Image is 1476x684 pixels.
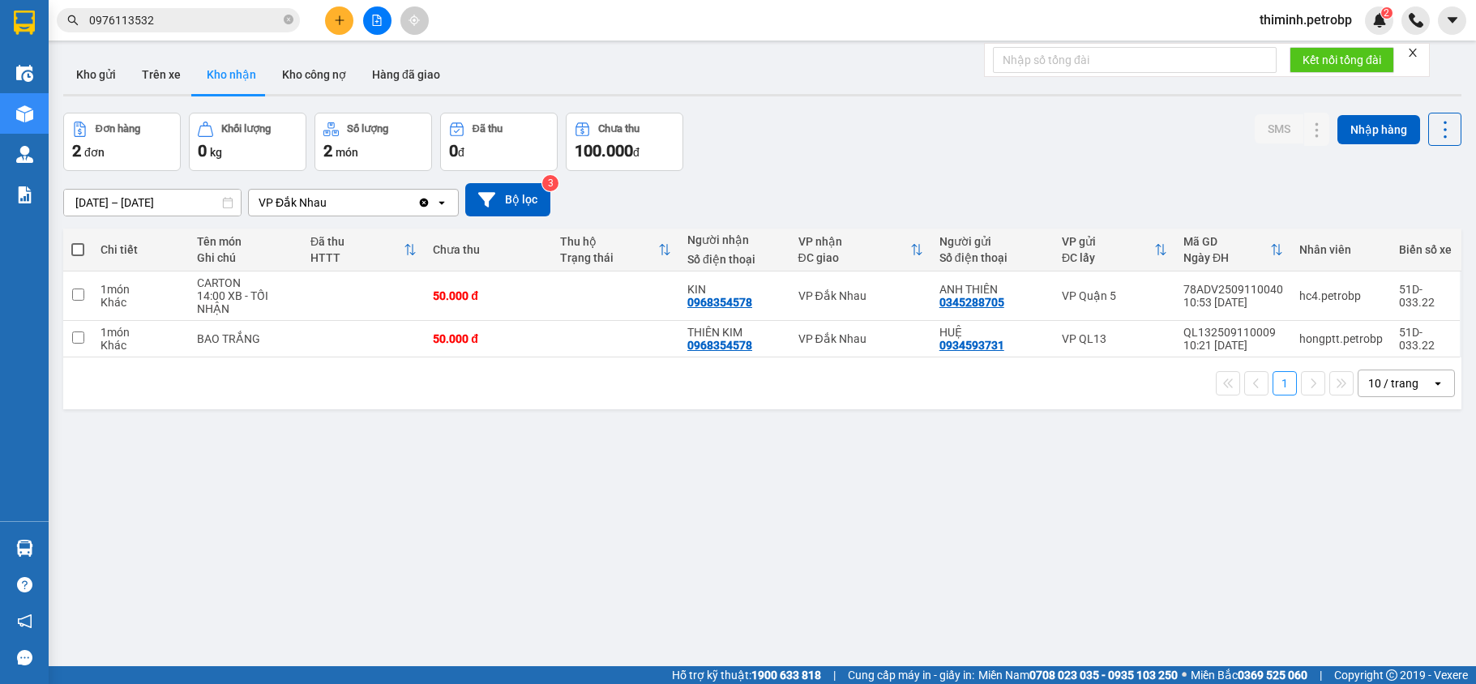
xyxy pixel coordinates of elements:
svg: open [435,196,448,209]
button: Trên xe [129,55,194,94]
div: VP nhận [798,235,910,248]
strong: 0708 023 035 - 0935 103 250 [1029,669,1178,682]
span: 2 [1384,7,1389,19]
img: warehouse-icon [16,65,33,82]
div: HUỆ [939,326,1046,339]
span: search [67,15,79,26]
span: Kết nối tổng đài [1303,51,1381,69]
input: Tìm tên, số ĐT hoặc mã đơn [89,11,280,29]
div: Số điện thoại [939,251,1046,264]
div: Nhân viên [1299,243,1383,256]
div: Thu hộ [560,235,658,248]
div: 14:00 XB - TỐI NHẬN [197,289,294,315]
span: Cung cấp máy in - giấy in: [848,666,974,684]
th: Toggle SortBy [1054,229,1175,271]
div: Khác [101,339,181,352]
div: 0968354578 [687,296,752,309]
strong: 1900 633 818 [751,669,821,682]
span: aim [409,15,420,26]
button: Kho công nợ [269,55,359,94]
div: 78ADV2509110040 [1183,283,1283,296]
div: Đơn hàng [96,123,140,135]
div: Người gửi [939,235,1046,248]
div: 50.000 đ [433,289,544,302]
div: 10:21 [DATE] [1183,339,1283,352]
svg: open [1431,377,1444,390]
img: warehouse-icon [16,146,33,163]
div: THIÊN KIM [687,326,782,339]
button: aim [400,6,429,35]
img: logo-vxr [14,11,35,35]
span: kg [210,146,222,159]
th: Toggle SortBy [790,229,931,271]
span: 2 [72,141,81,160]
img: warehouse-icon [16,105,33,122]
div: 51D-033.22 [1399,326,1452,352]
sup: 2 [1381,7,1393,19]
div: hongptt.petrobp [1299,332,1383,345]
span: 100.000 [575,141,633,160]
button: Đã thu0đ [440,113,558,171]
div: HTTT [310,251,404,264]
button: Nhập hàng [1337,115,1420,144]
span: copyright [1386,669,1397,681]
div: 10 / trang [1368,375,1418,391]
div: CARTON [197,276,294,289]
button: Hàng đã giao [359,55,453,94]
span: đ [458,146,464,159]
span: Hỗ trợ kỹ thuật: [672,666,821,684]
button: Kết nối tổng đài [1290,47,1394,73]
span: 0 [198,141,207,160]
div: Đã thu [473,123,503,135]
div: 51D-033.22 [1399,283,1452,309]
div: 50.000 đ [433,332,544,345]
div: 0968354578 [687,339,752,352]
div: VP Đắk Nhau [798,332,923,345]
span: món [336,146,358,159]
input: Nhập số tổng đài [993,47,1277,73]
span: đơn [84,146,105,159]
div: Chưa thu [433,243,544,256]
span: ⚪️ [1182,672,1187,678]
button: Bộ lọc [465,183,550,216]
span: Miền Bắc [1191,666,1307,684]
button: Số lượng2món [314,113,432,171]
span: close-circle [284,15,293,24]
div: VP Quận 5 [1062,289,1167,302]
div: Mã GD [1183,235,1270,248]
div: QL132509110009 [1183,326,1283,339]
img: solution-icon [16,186,33,203]
span: file-add [371,15,383,26]
button: Kho nhận [194,55,269,94]
div: Chưa thu [598,123,640,135]
div: VP gửi [1062,235,1154,248]
button: Khối lượng0kg [189,113,306,171]
div: VP QL13 [1062,332,1167,345]
div: BAO TRẮNG [197,332,294,345]
div: hc4.petrobp [1299,289,1383,302]
span: question-circle [17,577,32,592]
div: Khối lượng [221,123,271,135]
sup: 3 [542,175,558,191]
span: | [833,666,836,684]
img: phone-icon [1409,13,1423,28]
th: Toggle SortBy [1175,229,1291,271]
div: Số lượng [347,123,388,135]
input: Select a date range. [64,190,241,216]
div: 0345288705 [939,296,1004,309]
button: file-add [363,6,391,35]
div: Biển số xe [1399,243,1452,256]
th: Toggle SortBy [302,229,425,271]
button: plus [325,6,353,35]
div: VP Đắk Nhau [798,289,923,302]
input: Selected VP Đắk Nhau. [328,195,330,211]
span: | [1320,666,1322,684]
button: 1 [1273,371,1297,395]
svg: Clear value [417,196,430,209]
div: ĐC giao [798,251,910,264]
span: message [17,650,32,665]
button: caret-down [1438,6,1466,35]
div: Trạng thái [560,251,658,264]
strong: 0369 525 060 [1238,669,1307,682]
span: đ [633,146,640,159]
